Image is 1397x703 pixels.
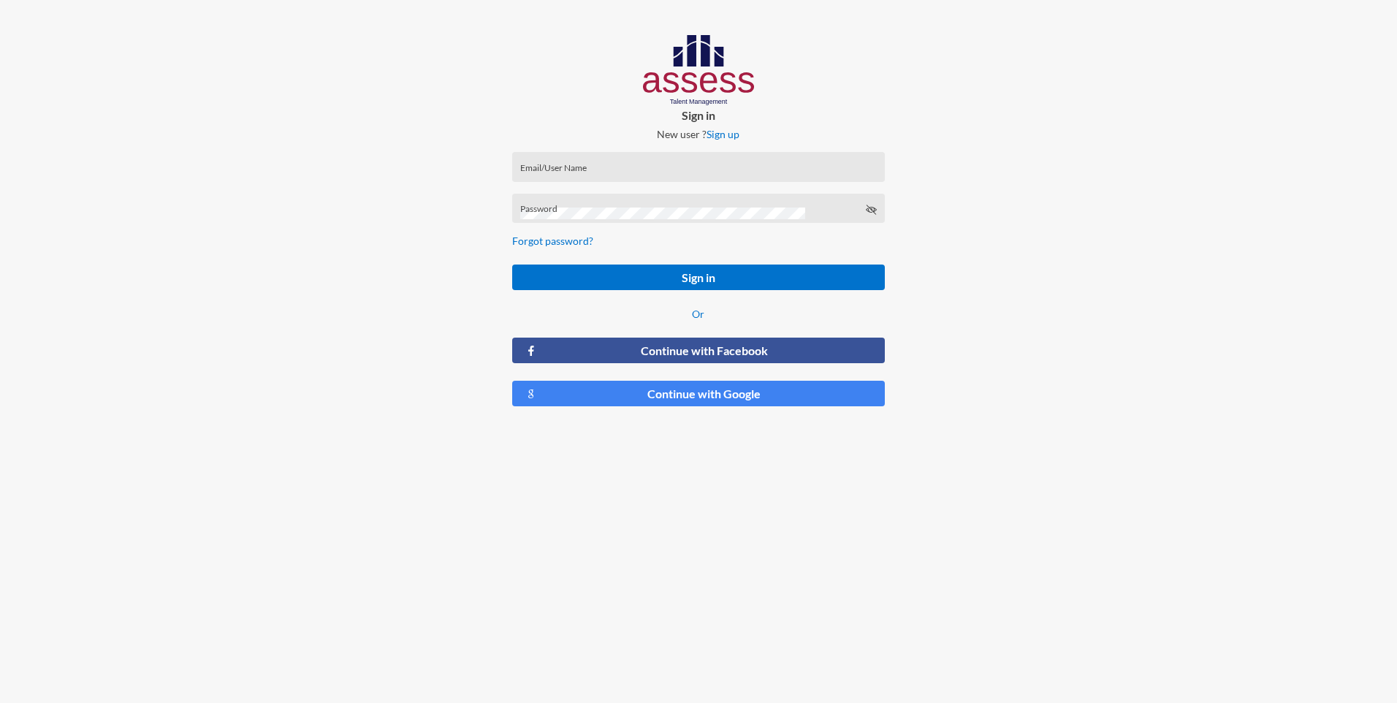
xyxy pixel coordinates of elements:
[500,108,896,122] p: Sign in
[512,381,884,406] button: Continue with Google
[500,128,896,140] p: New user ?
[512,265,884,290] button: Sign in
[512,308,884,320] p: Or
[643,35,755,105] img: AssessLogoo.svg
[707,128,739,140] a: Sign up
[512,338,884,363] button: Continue with Facebook
[512,235,593,247] a: Forgot password?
